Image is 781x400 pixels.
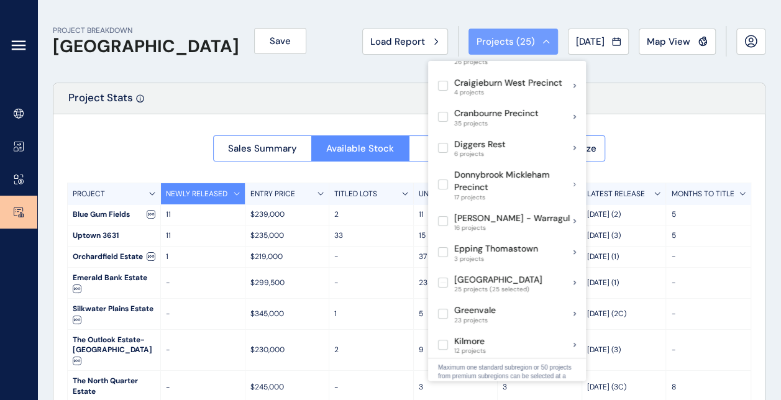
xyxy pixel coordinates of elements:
[568,29,629,55] button: [DATE]
[454,169,573,193] p: Donnybrook Mickleham Precinct
[166,252,240,262] p: 1
[409,135,507,161] button: Total Supply
[334,309,408,319] p: 1
[334,278,408,288] p: -
[587,382,661,393] p: [DATE] (3C)
[68,247,160,267] div: Orchardfield Estate
[454,89,562,96] span: 4 projects
[454,107,539,120] p: Cranbourne Precinct
[454,194,573,201] span: 17 projects
[254,28,306,54] button: Save
[454,212,570,225] p: [PERSON_NAME] - Warragul
[334,382,408,393] p: -
[419,309,493,319] p: 5
[250,230,324,241] p: $235,000
[454,77,562,89] p: Craigieburn West Precinct
[68,268,160,298] div: Emerald Bank Estate
[419,345,493,355] p: 9
[68,91,133,114] p: Project Stats
[671,230,746,241] p: 5
[53,25,239,36] p: PROJECT BREAKDOWN
[454,150,506,158] span: 6 projects
[166,345,240,355] p: -
[250,209,324,220] p: $239,000
[587,209,661,220] p: [DATE] (2)
[166,209,240,220] p: 11
[454,274,542,286] p: [GEOGRAPHIC_DATA]
[454,304,496,317] p: Greenvale
[576,35,605,48] span: [DATE]
[503,382,577,393] p: 3
[587,189,645,199] p: LATEST RELEASE
[419,209,493,220] p: 11
[250,345,324,355] p: $230,000
[250,382,324,393] p: $245,000
[228,142,297,155] span: Sales Summary
[477,35,535,48] span: Projects ( 25 )
[671,252,746,262] p: -
[73,189,105,199] p: PROJECT
[587,309,661,319] p: [DATE] (2C)
[419,278,493,288] p: 23
[454,317,496,324] span: 23 projects
[326,142,394,155] span: Available Stock
[671,209,746,220] p: 5
[454,335,486,348] p: Kilmore
[250,309,324,319] p: $345,000
[454,347,486,355] span: 12 projects
[454,255,538,263] span: 3 projects
[419,189,472,199] p: UNTITLED LOTS
[639,29,716,55] button: Map View
[587,252,661,262] p: [DATE] (1)
[454,58,560,66] span: 26 projects
[68,330,160,371] div: The Outlook Estate- [GEOGRAPHIC_DATA]
[468,29,558,55] button: Projects (25)
[166,230,240,241] p: 11
[166,189,227,199] p: NEWLY RELEASED
[647,35,690,48] span: Map View
[166,278,240,288] p: -
[587,278,661,288] p: [DATE] (1)
[250,189,295,199] p: ENTRY PRICE
[334,252,408,262] p: -
[68,204,160,225] div: Blue Gum Fields
[438,363,576,389] p: Maximum one standard subregion or 50 projects from premium subregions can be selected at a time.
[166,309,240,319] p: -
[270,35,291,47] span: Save
[671,345,746,355] p: -
[671,278,746,288] p: -
[68,225,160,246] div: Uptown 3631
[454,243,538,255] p: Epping Thomastown
[587,230,661,241] p: [DATE] (3)
[311,135,409,161] button: Available Stock
[454,120,539,127] span: 35 projects
[671,382,746,393] p: 8
[454,224,570,232] span: 16 projects
[454,286,542,293] span: 25 projects (25 selected)
[334,230,408,241] p: 33
[671,189,734,199] p: MONTHS TO TITLE
[587,345,661,355] p: [DATE] (3)
[68,299,160,329] div: Silkwater Plains Estate
[419,382,493,393] p: 3
[250,252,324,262] p: $219,000
[213,135,311,161] button: Sales Summary
[454,139,506,151] p: Diggers Rest
[671,309,746,319] p: -
[166,382,240,393] p: -
[334,189,377,199] p: TITLED LOTS
[53,36,239,57] h1: [GEOGRAPHIC_DATA]
[419,252,493,262] p: 37
[334,345,408,355] p: 2
[362,29,448,55] button: Load Report
[419,230,493,241] p: 15
[370,35,425,48] span: Load Report
[334,209,408,220] p: 2
[250,278,324,288] p: $299,500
